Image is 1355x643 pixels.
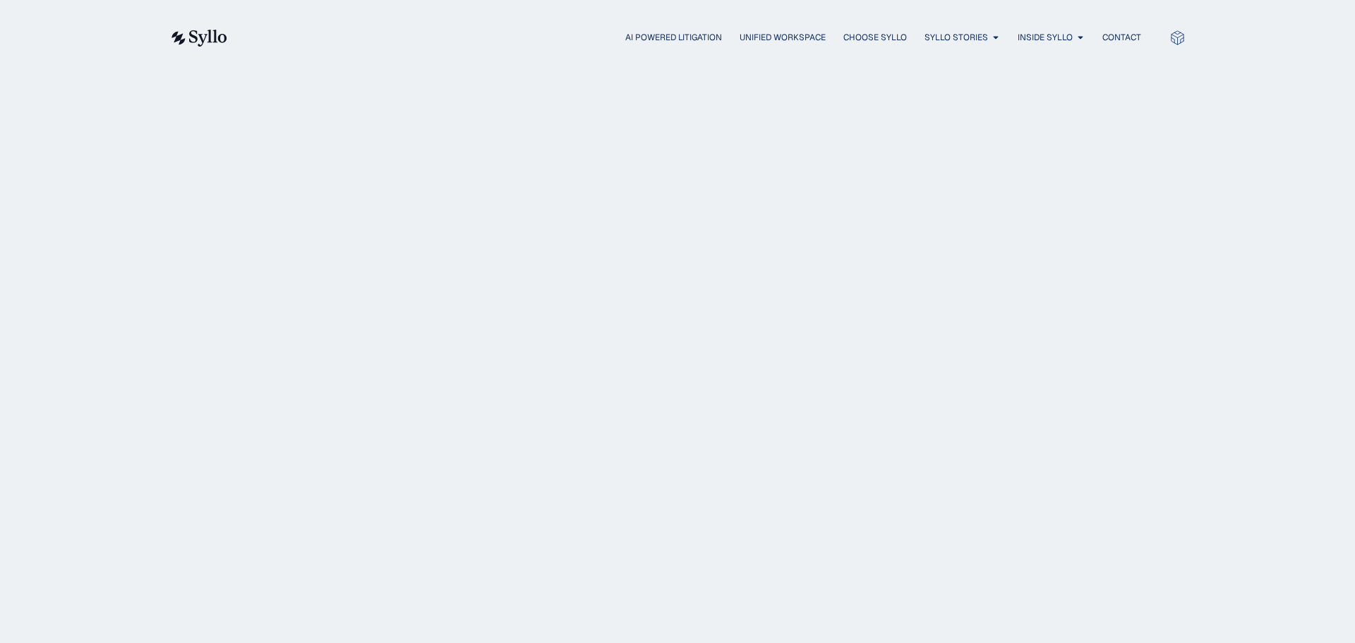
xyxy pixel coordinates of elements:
a: Syllo Stories [925,31,988,44]
a: Unified Workspace [740,31,826,44]
a: Contact [1102,31,1141,44]
a: Inside Syllo [1018,31,1073,44]
nav: Menu [255,31,1141,44]
div: Menu Toggle [255,31,1141,44]
a: Choose Syllo [843,31,907,44]
a: AI Powered Litigation [625,31,722,44]
img: syllo [169,30,227,47]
